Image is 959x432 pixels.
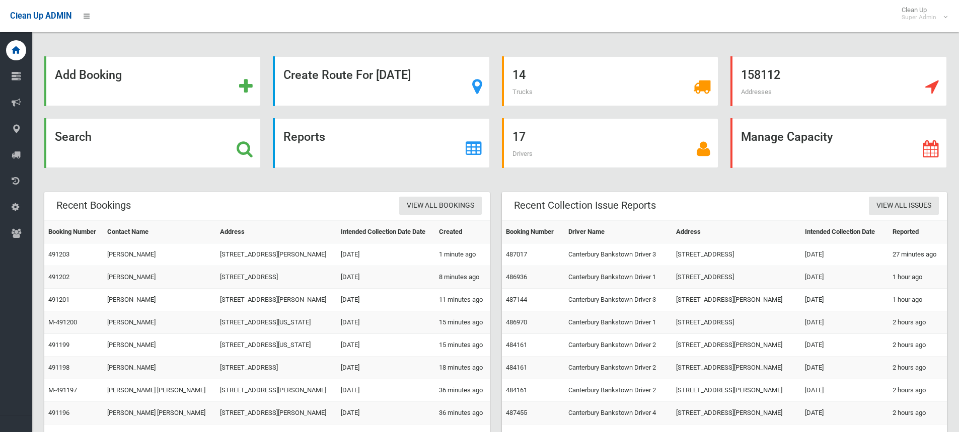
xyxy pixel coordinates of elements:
[55,68,122,82] strong: Add Booking
[48,364,69,371] a: 491198
[44,196,143,215] header: Recent Bookings
[216,243,337,266] td: [STREET_ADDRESS][PERSON_NAME]
[801,243,889,266] td: [DATE]
[48,296,69,303] a: 491201
[48,341,69,349] a: 491199
[889,379,947,402] td: 2 hours ago
[399,197,482,215] a: View All Bookings
[801,379,889,402] td: [DATE]
[435,311,490,334] td: 15 minutes ago
[564,334,672,357] td: Canterbury Bankstown Driver 2
[502,196,668,215] header: Recent Collection Issue Reports
[273,118,489,168] a: Reports
[564,221,672,243] th: Driver Name
[889,289,947,311] td: 1 hour ago
[801,266,889,289] td: [DATE]
[216,266,337,289] td: [STREET_ADDRESS]
[337,221,435,243] th: Intended Collection Date Date
[741,88,772,96] span: Addresses
[48,386,77,394] a: M-491197
[506,364,527,371] a: 484161
[44,56,261,106] a: Add Booking
[103,334,215,357] td: [PERSON_NAME]
[435,334,490,357] td: 15 minutes ago
[672,357,800,379] td: [STREET_ADDRESS][PERSON_NAME]
[897,6,946,21] span: Clean Up
[103,221,215,243] th: Contact Name
[48,250,69,258] a: 491203
[502,118,718,168] a: 17 Drivers
[216,311,337,334] td: [STREET_ADDRESS][US_STATE]
[889,243,947,266] td: 27 minutes ago
[44,221,103,243] th: Booking Number
[564,379,672,402] td: Canterbury Bankstown Driver 2
[512,68,526,82] strong: 14
[889,357,947,379] td: 2 hours ago
[506,409,527,416] a: 487455
[435,289,490,311] td: 11 minutes ago
[103,311,215,334] td: [PERSON_NAME]
[502,221,565,243] th: Booking Number
[506,318,527,326] a: 486970
[44,118,261,168] a: Search
[435,243,490,266] td: 1 minute ago
[10,11,71,21] span: Clean Up ADMIN
[564,357,672,379] td: Canterbury Bankstown Driver 2
[889,334,947,357] td: 2 hours ago
[564,243,672,266] td: Canterbury Bankstown Driver 3
[216,289,337,311] td: [STREET_ADDRESS][PERSON_NAME]
[672,243,800,266] td: [STREET_ADDRESS]
[672,221,800,243] th: Address
[564,289,672,311] td: Canterbury Bankstown Driver 3
[506,386,527,394] a: 484161
[435,402,490,424] td: 36 minutes ago
[337,289,435,311] td: [DATE]
[512,130,526,144] strong: 17
[801,221,889,243] th: Intended Collection Date
[502,56,718,106] a: 14 Trucks
[48,318,77,326] a: M-491200
[283,130,325,144] strong: Reports
[730,56,947,106] a: 158112 Addresses
[435,266,490,289] td: 8 minutes ago
[216,334,337,357] td: [STREET_ADDRESS][US_STATE]
[48,409,69,416] a: 491196
[672,379,800,402] td: [STREET_ADDRESS][PERSON_NAME]
[48,273,69,281] a: 491202
[337,379,435,402] td: [DATE]
[889,266,947,289] td: 1 hour ago
[506,273,527,281] a: 486936
[103,289,215,311] td: [PERSON_NAME]
[564,266,672,289] td: Canterbury Bankstown Driver 1
[103,243,215,266] td: [PERSON_NAME]
[216,402,337,424] td: [STREET_ADDRESS][PERSON_NAME]
[889,221,947,243] th: Reported
[506,341,527,349] a: 484161
[337,357,435,379] td: [DATE]
[337,266,435,289] td: [DATE]
[512,150,533,157] span: Drivers
[672,402,800,424] td: [STREET_ADDRESS][PERSON_NAME]
[103,379,215,402] td: [PERSON_NAME] [PERSON_NAME]
[889,311,947,334] td: 2 hours ago
[103,402,215,424] td: [PERSON_NAME] [PERSON_NAME]
[216,379,337,402] td: [STREET_ADDRESS][PERSON_NAME]
[55,130,92,144] strong: Search
[564,402,672,424] td: Canterbury Bankstown Driver 4
[435,221,490,243] th: Created
[672,311,800,334] td: [STREET_ADDRESS]
[512,88,533,96] span: Trucks
[801,311,889,334] td: [DATE]
[730,118,947,168] a: Manage Capacity
[273,56,489,106] a: Create Route For [DATE]
[216,357,337,379] td: [STREET_ADDRESS]
[869,197,939,215] a: View All Issues
[506,296,527,303] a: 487144
[672,334,800,357] td: [STREET_ADDRESS][PERSON_NAME]
[103,357,215,379] td: [PERSON_NAME]
[741,130,833,144] strong: Manage Capacity
[801,334,889,357] td: [DATE]
[902,14,936,21] small: Super Admin
[216,221,337,243] th: Address
[506,250,527,258] a: 487017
